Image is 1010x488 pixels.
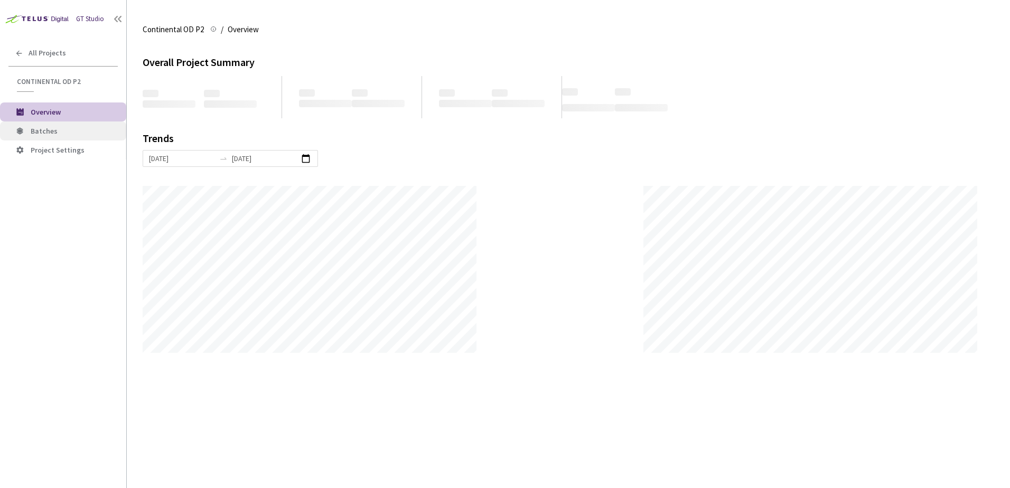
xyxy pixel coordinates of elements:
[204,90,220,97] span: ‌
[149,153,215,164] input: Start date
[492,100,545,107] span: ‌
[143,100,195,108] span: ‌
[562,104,615,111] span: ‌
[29,49,66,58] span: All Projects
[219,154,228,163] span: to
[76,14,104,24] div: GT Studio
[143,90,158,97] span: ‌
[143,133,979,150] div: Trends
[615,104,668,111] span: ‌
[31,126,58,136] span: Batches
[299,100,352,107] span: ‌
[143,55,994,70] div: Overall Project Summary
[204,100,257,108] span: ‌
[17,77,111,86] span: Continental OD P2
[221,23,223,36] li: /
[439,89,455,97] span: ‌
[31,107,61,117] span: Overview
[492,89,508,97] span: ‌
[299,89,315,97] span: ‌
[562,88,578,96] span: ‌
[219,154,228,163] span: swap-right
[615,88,631,96] span: ‌
[352,100,405,107] span: ‌
[143,23,204,36] span: Continental OD P2
[31,145,85,155] span: Project Settings
[232,153,298,164] input: End date
[228,23,259,36] span: Overview
[352,89,368,97] span: ‌
[439,100,492,107] span: ‌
